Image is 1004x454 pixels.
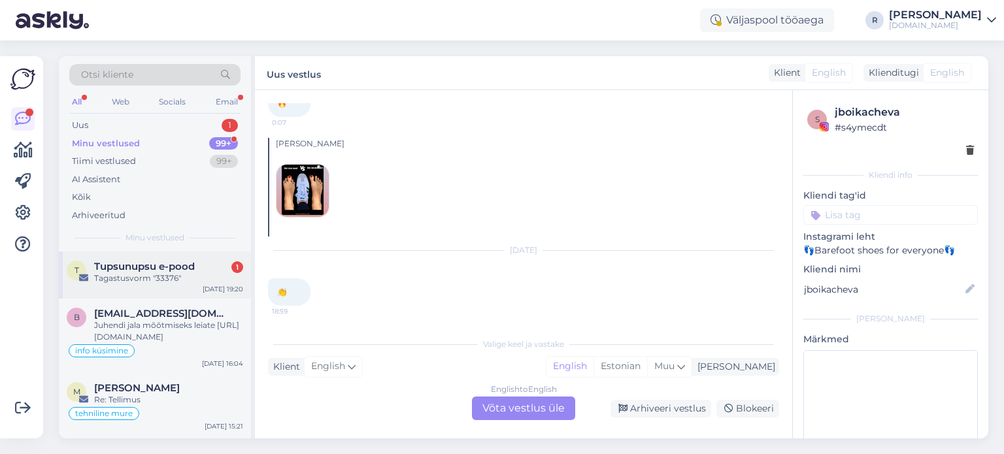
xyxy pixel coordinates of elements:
div: Email [213,93,241,110]
div: [PERSON_NAME] [803,313,978,325]
span: info küsimine [75,347,128,355]
div: # s4ymecdt [835,120,974,135]
span: English [930,66,964,80]
div: Arhiveeritud [72,209,125,222]
p: Kliendi tag'id [803,189,978,203]
div: Arhiveeri vestlus [611,400,711,417]
span: s [815,114,820,124]
img: attachment [276,165,329,217]
div: Kliendi info [803,169,978,181]
label: Uus vestlus [267,64,321,82]
span: 18:59 [272,306,321,316]
div: [PERSON_NAME] [276,138,779,150]
div: 99+ [209,137,238,150]
span: English [311,359,345,374]
span: bhommik@gmail.com [94,308,230,319]
p: Instagrami leht [803,230,978,244]
div: [PERSON_NAME] [692,360,775,374]
div: 1 [222,119,238,132]
span: Otsi kliente [81,68,133,82]
span: b [74,312,80,322]
input: Lisa nimi [804,282,963,297]
div: [DATE] 19:20 [203,284,243,294]
div: Socials [156,93,188,110]
div: [PERSON_NAME] [889,10,982,20]
div: Uus [72,119,88,132]
input: Lisa tag [803,205,978,225]
span: Muu [654,360,675,372]
a: [PERSON_NAME][DOMAIN_NAME] [889,10,996,31]
span: 0:07 [272,118,321,127]
span: English [812,66,846,80]
div: Väljaspool tööaega [700,8,834,32]
span: 🔥 [277,98,287,108]
div: [DOMAIN_NAME] [889,20,982,31]
div: Klient [769,66,801,80]
p: 👣Barefoot shoes for everyone👣 [803,244,978,257]
div: [DATE] 15:21 [205,421,243,431]
div: Valige keel ja vastake [268,338,779,350]
div: Blokeeri [716,400,779,417]
div: Tagastusvorm "33376" [94,272,243,284]
div: English to English [491,383,557,395]
img: Askly Logo [10,67,35,91]
div: Klient [268,360,300,374]
div: 1 [231,261,243,273]
div: All [69,93,84,110]
p: Kliendi nimi [803,263,978,276]
span: Minu vestlused [125,232,184,244]
div: jboikacheva [835,105,974,120]
div: Tiimi vestlused [72,155,136,168]
div: English [546,357,594,376]
div: Estonian [594,357,647,376]
div: 99+ [210,155,238,168]
p: Märkmed [803,332,978,346]
div: [DATE] 16:04 [202,359,243,368]
div: R [865,11,884,29]
div: Minu vestlused [72,137,140,150]
span: 👏 [277,287,287,297]
span: T [75,265,79,275]
span: Tupsunupsu e-pood [94,261,195,272]
div: Web [109,93,132,110]
div: Re: Tellimus [94,394,243,406]
span: tehniline mure [75,410,133,417]
div: Võta vestlus üle [472,397,575,420]
div: Klienditugi [863,66,919,80]
div: Juhendi jala mõõtmiseks leiate [URL][DOMAIN_NAME] [94,319,243,343]
span: Merlin Kirkmann [94,382,180,394]
div: AI Assistent [72,173,120,186]
div: [DATE] [268,244,779,256]
div: Kõik [72,191,91,204]
span: M [73,387,80,397]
